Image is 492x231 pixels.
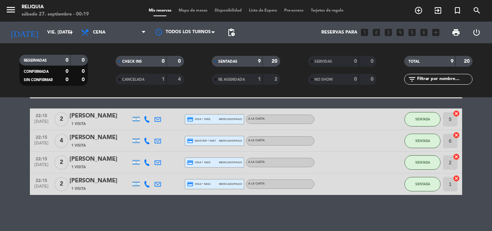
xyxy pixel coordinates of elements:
[22,11,89,18] div: sábado 27. septiembre - 00:19
[219,117,242,121] span: mercadopago
[175,9,211,13] span: Mapa de mesas
[227,28,236,37] span: pending_actions
[281,9,307,13] span: Pre-acceso
[54,177,68,191] span: 2
[66,77,68,82] strong: 0
[307,9,347,13] span: Tarjetas de regalo
[70,111,131,121] div: [PERSON_NAME]
[314,60,332,63] span: SERVIDAS
[5,4,16,18] button: menu
[408,75,416,84] i: filter_list
[71,164,86,170] span: 1 Visita
[122,60,142,63] span: CHECK INS
[211,9,245,13] span: Disponibilidad
[404,155,440,170] button: SENTADA
[187,116,210,123] span: visa * 2002
[187,116,193,123] i: credit_card
[272,59,279,64] strong: 20
[415,117,430,121] span: SENTADA
[258,59,261,64] strong: 9
[248,139,265,142] span: A LA CARTA
[414,6,423,15] i: add_circle_outline
[24,70,49,74] span: CONFIRMADA
[419,28,429,37] i: looks_6
[434,6,442,15] i: exit_to_app
[408,60,420,63] span: TOTAL
[187,138,216,144] span: master * 0967
[67,28,76,37] i: arrow_drop_down
[82,69,86,74] strong: 0
[162,59,165,64] strong: 0
[371,77,375,82] strong: 0
[415,182,430,186] span: SENTADA
[248,117,265,120] span: A LA CARTA
[354,77,357,82] strong: 0
[407,28,417,37] i: looks_5
[71,121,86,127] span: 1 Visita
[404,112,440,126] button: SENTADA
[187,181,193,187] i: credit_card
[321,30,357,35] span: Reservas para
[54,155,68,170] span: 2
[472,28,481,37] i: power_settings_new
[70,133,131,142] div: [PERSON_NAME]
[245,9,281,13] span: Lista de Espera
[453,6,462,15] i: turned_in_not
[32,154,50,163] span: 22:15
[32,133,50,141] span: 22:15
[404,134,440,148] button: SENTADA
[464,59,471,64] strong: 20
[71,143,86,148] span: 1 Visita
[473,6,481,15] i: search
[354,59,357,64] strong: 0
[218,78,245,81] span: RE AGENDADA
[122,78,144,81] span: CANCELADA
[32,141,50,149] span: [DATE]
[274,77,279,82] strong: 2
[248,161,265,164] span: A LA CARTA
[466,22,487,43] div: LOG OUT
[415,160,430,164] span: SENTADA
[32,176,50,184] span: 22:15
[82,58,86,63] strong: 0
[258,77,261,82] strong: 1
[5,25,44,40] i: [DATE]
[66,58,68,63] strong: 0
[416,75,472,83] input: Filtrar por nombre...
[54,112,68,126] span: 2
[71,186,86,192] span: 1 Visita
[218,60,237,63] span: SENTADAS
[32,163,50,171] span: [DATE]
[451,59,453,64] strong: 9
[32,184,50,192] span: [DATE]
[395,28,405,37] i: looks_4
[248,182,265,185] span: A LA CARTA
[70,155,131,164] div: [PERSON_NAME]
[371,59,375,64] strong: 0
[145,9,175,13] span: Mis reservas
[219,160,242,165] span: mercadopago
[82,77,86,82] strong: 0
[54,134,68,148] span: 4
[187,159,210,166] span: visa * 4303
[384,28,393,37] i: looks_3
[178,59,182,64] strong: 0
[32,119,50,128] span: [DATE]
[93,30,106,35] span: Cena
[187,138,193,144] i: credit_card
[187,181,210,187] span: visa * 9844
[219,182,242,186] span: mercadopago
[431,28,440,37] i: add_box
[178,77,182,82] strong: 4
[360,28,369,37] i: looks_one
[24,59,47,62] span: RESERVADAS
[372,28,381,37] i: looks_two
[5,4,16,15] i: menu
[453,110,460,117] i: cancel
[415,139,430,143] span: SENTADA
[66,69,68,74] strong: 0
[187,159,193,166] i: credit_card
[32,111,50,119] span: 22:15
[162,77,165,82] strong: 1
[22,4,89,11] div: RELIQUIA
